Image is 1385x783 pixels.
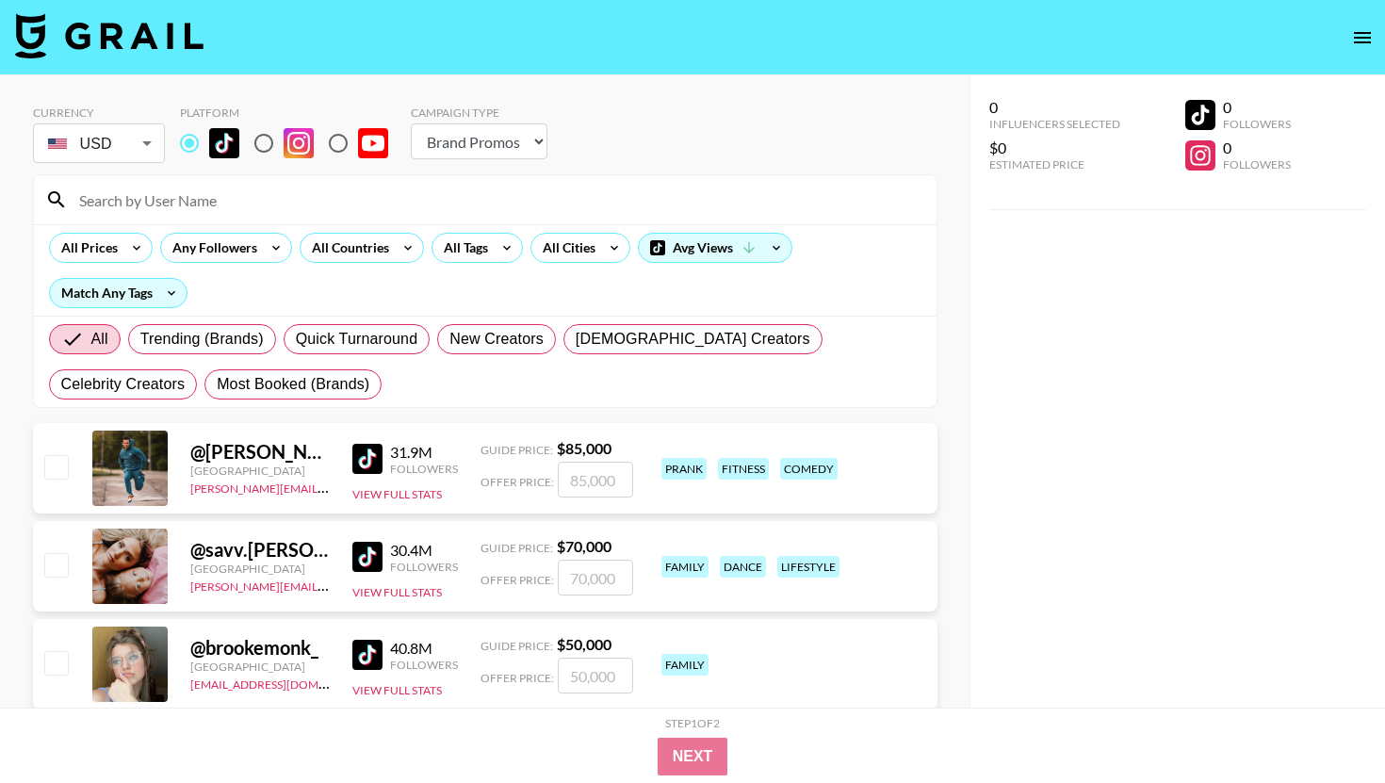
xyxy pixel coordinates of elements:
div: Followers [390,560,458,574]
div: [GEOGRAPHIC_DATA] [190,562,330,576]
span: Offer Price: [481,475,554,489]
img: Instagram [284,128,314,158]
input: 70,000 [558,560,633,595]
span: Offer Price: [481,573,554,587]
span: Guide Price: [481,639,553,653]
span: Most Booked (Brands) [217,373,369,396]
button: View Full Stats [352,585,442,599]
button: Next [658,738,728,775]
div: Currency [33,106,165,120]
div: comedy [780,458,838,480]
div: Avg Views [639,234,791,262]
div: USD [37,127,161,160]
strong: $ 70,000 [557,537,611,555]
span: Offer Price: [481,671,554,685]
div: 30.4M [390,541,458,560]
div: Estimated Price [989,157,1120,171]
a: [EMAIL_ADDRESS][DOMAIN_NAME] [190,674,380,692]
div: 40.8M [390,639,458,658]
img: TikTok [352,444,383,474]
div: fitness [718,458,769,480]
div: All Tags [432,234,492,262]
input: 50,000 [558,658,633,693]
div: prank [661,458,707,480]
img: YouTube [358,128,388,158]
span: All [91,328,108,351]
div: Influencers Selected [989,117,1120,131]
img: TikTok [352,542,383,572]
div: @ brookemonk_ [190,636,330,660]
span: Trending (Brands) [140,328,264,351]
div: All Cities [531,234,599,262]
div: Platform [180,106,403,120]
div: All Countries [301,234,393,262]
img: TikTok [352,640,383,670]
div: 0 [1223,98,1291,117]
div: family [661,556,709,578]
div: All Prices [50,234,122,262]
span: Celebrity Creators [61,373,186,396]
div: 0 [989,98,1120,117]
div: [GEOGRAPHIC_DATA] [190,464,330,478]
div: Any Followers [161,234,261,262]
div: [GEOGRAPHIC_DATA] [190,660,330,674]
div: family [661,654,709,676]
div: Followers [390,658,458,672]
div: 31.9M [390,443,458,462]
span: New Creators [449,328,544,351]
a: [PERSON_NAME][EMAIL_ADDRESS][DOMAIN_NAME] [190,478,469,496]
div: 0 [1223,139,1291,157]
span: [DEMOGRAPHIC_DATA] Creators [576,328,810,351]
strong: $ 85,000 [557,439,611,457]
input: 85,000 [558,462,633,498]
img: TikTok [209,128,239,158]
span: Quick Turnaround [296,328,418,351]
div: Match Any Tags [50,279,187,307]
a: [PERSON_NAME][EMAIL_ADDRESS][DOMAIN_NAME] [190,576,469,594]
div: lifestyle [777,556,839,578]
button: open drawer [1344,19,1381,57]
div: Followers [390,462,458,476]
input: Search by User Name [68,185,925,215]
div: Campaign Type [411,106,547,120]
div: Followers [1223,157,1291,171]
div: Followers [1223,117,1291,131]
div: @ savv.[PERSON_NAME] [190,538,330,562]
span: Guide Price: [481,541,553,555]
div: Step 1 of 2 [665,716,720,730]
img: Grail Talent [15,13,204,58]
strong: $ 50,000 [557,635,611,653]
button: View Full Stats [352,487,442,501]
div: $0 [989,139,1120,157]
span: Guide Price: [481,443,553,457]
button: View Full Stats [352,683,442,697]
div: dance [720,556,766,578]
div: @ [PERSON_NAME].[PERSON_NAME] [190,440,330,464]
